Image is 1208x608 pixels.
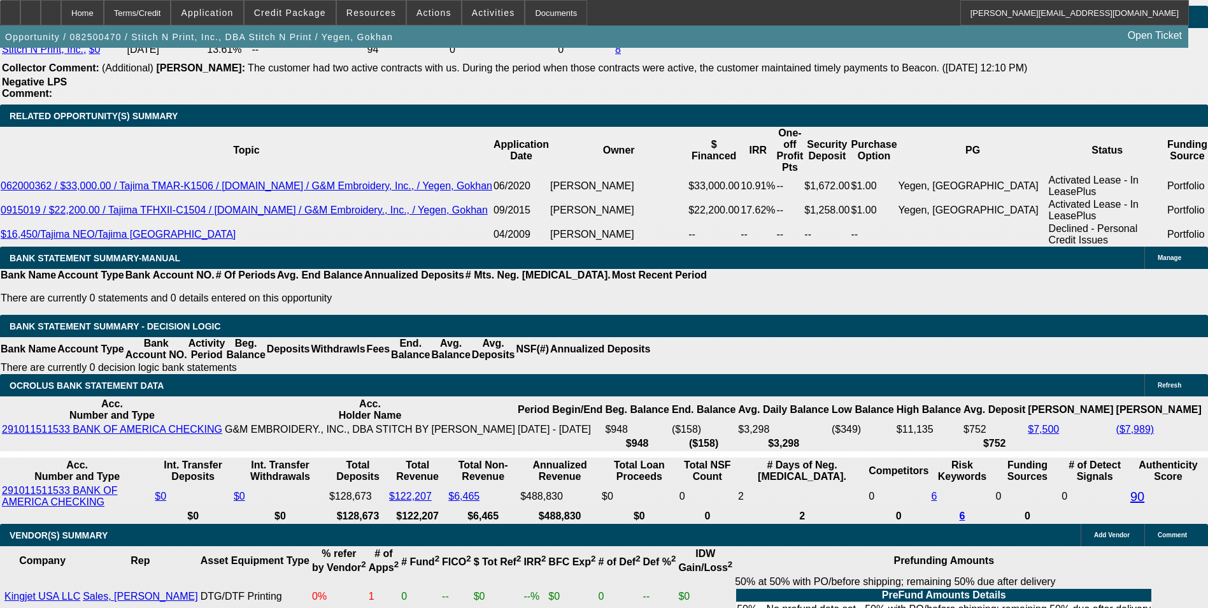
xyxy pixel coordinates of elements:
span: Refresh [1158,382,1181,389]
b: Def % [643,556,676,567]
a: 8 [615,44,621,55]
span: Opportunity / 082500470 / Stitch N Print, Inc., DBA Stitch N Print / Yegen, Gokhan [5,32,393,42]
span: Credit Package [254,8,326,18]
th: Sum of the Total NSF Count and Total Overdraft Fee Count from Ocrolus [679,459,736,483]
td: $0 [601,484,678,509]
th: Funding Source [1167,127,1208,174]
th: Application Date [493,127,550,174]
a: $0 [155,491,166,502]
td: $1,258.00 [804,198,850,222]
th: Annualized Deposits [550,337,651,361]
td: ($349) [831,423,895,436]
span: VENDOR(S) SUMMARY [10,530,108,540]
button: Credit Package [245,1,336,25]
td: Activated Lease - In LeasePlus [1048,198,1167,222]
th: Avg. Deposits [471,337,516,361]
th: Owner [550,127,688,174]
div: $488,830 [520,491,599,502]
td: [PERSON_NAME] [550,222,688,247]
td: ($158) [671,423,736,436]
sup: 2 [636,554,640,563]
a: Open Ticket [1123,25,1187,47]
a: $0 [234,491,245,502]
span: Application [181,8,233,18]
th: 0 [868,510,929,523]
th: Total Deposits [329,459,387,483]
th: $0 [233,510,327,523]
span: Resources [346,8,396,18]
td: $11,135 [896,423,962,436]
b: [PERSON_NAME]: [156,62,245,73]
a: $16,450/Tajima NEO/Tajima [GEOGRAPHIC_DATA] [1,229,236,240]
th: IRR [740,127,776,174]
b: # Fund [401,556,439,567]
b: Asset Equipment Type [201,555,309,566]
span: Bank Statement Summary - Decision Logic [10,321,221,331]
b: Negative LPS Comment: [2,76,67,99]
th: Funding Sources [995,459,1060,483]
td: 04/2009 [493,222,550,247]
a: Kingjet USA LLC [4,591,80,602]
span: Add Vendor [1094,532,1130,539]
a: 291011511533 BANK OF AMERICA CHECKING [2,485,117,507]
th: Most Recent Period [611,269,707,282]
td: $3,298 [737,423,830,436]
th: End. Balance [390,337,430,361]
th: Total Loan Proceeds [601,459,678,483]
th: $0 [601,510,678,523]
b: % refer by Vendor [312,548,366,573]
td: 94 [367,43,448,56]
th: Acc. Holder Name [224,398,516,422]
th: $122,207 [388,510,446,523]
th: Acc. Number and Type [1,398,223,422]
td: $33,000.00 [688,174,740,198]
td: [PERSON_NAME] [550,198,688,222]
th: Account Type [57,337,125,361]
th: Avg. Deposit [963,398,1026,422]
a: $122,207 [389,491,432,502]
a: ($7,989) [1116,424,1155,435]
th: PG [898,127,1048,174]
th: Beg. Balance [225,337,266,361]
th: Acc. Number and Type [1,459,153,483]
td: [PERSON_NAME] [550,174,688,198]
b: BFC Exp [548,556,595,567]
th: ($158) [671,437,736,450]
td: 09/2015 [493,198,550,222]
sup: 2 [671,554,676,563]
th: Annualized Revenue [520,459,600,483]
th: Avg. Daily Balance [737,398,830,422]
th: 0 [679,510,736,523]
th: $ Financed [688,127,740,174]
th: Avg. Balance [430,337,471,361]
th: # Of Periods [215,269,276,282]
th: $3,298 [737,437,830,450]
span: The customer had two active contracts with us. During the period when those contracts were active... [248,62,1027,73]
td: -- [740,222,776,247]
b: Prefunding Amounts [893,555,994,566]
td: 17.62% [740,198,776,222]
th: Low Balance [831,398,895,422]
span: RELATED OPPORTUNITY(S) SUMMARY [10,111,178,121]
th: Int. Transfer Deposits [154,459,232,483]
th: [PERSON_NAME] [1116,398,1202,422]
th: NSF(#) [515,337,550,361]
b: PreFund Amounts Details [882,590,1006,600]
span: (Additional) [102,62,153,73]
th: # Mts. Neg. [MEDICAL_DATA]. [465,269,611,282]
th: Activity Period [188,337,226,361]
button: Resources [337,1,406,25]
button: Actions [407,1,461,25]
sup: 2 [435,554,439,563]
a: 90 [1130,489,1144,503]
th: 0 [995,510,1060,523]
td: Declined - Personal Credit Issues [1048,222,1167,247]
td: G&M EMBROIDERY., INC., DBA STITCH BY [PERSON_NAME] [224,423,516,436]
p: There are currently 0 statements and 0 details entered on this opportunity [1,293,707,304]
th: Total Non-Revenue [448,459,518,483]
th: High Balance [896,398,962,422]
th: $128,673 [329,510,387,523]
sup: 2 [394,560,399,569]
td: $1.00 [850,174,897,198]
td: $1,672.00 [804,174,850,198]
